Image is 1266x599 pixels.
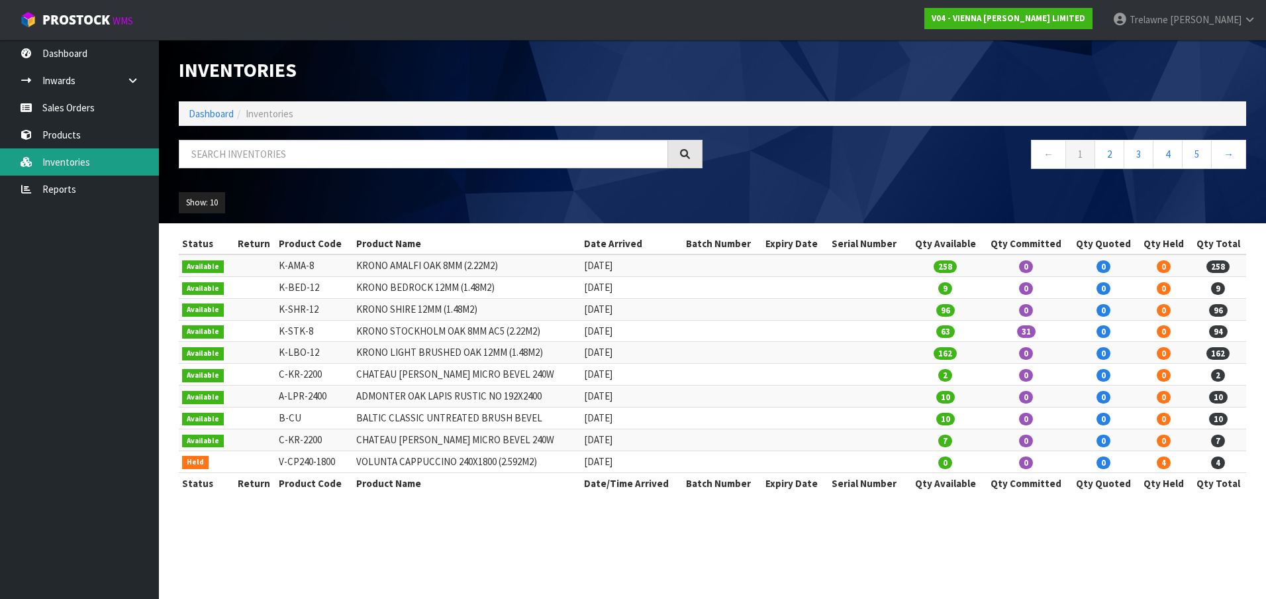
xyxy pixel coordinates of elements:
a: 2 [1095,140,1124,168]
th: Expiry Date [762,233,828,254]
td: K-STK-8 [275,320,353,342]
img: cube-alt.png [20,11,36,28]
td: C-KR-2200 [275,429,353,451]
span: 9 [1211,282,1225,295]
span: Available [182,325,224,339]
a: Dashboard [189,107,234,120]
span: 0 [1157,347,1171,360]
a: 1 [1065,140,1095,168]
td: C-KR-2200 [275,364,353,386]
span: 10 [1209,413,1228,425]
span: Available [182,369,224,382]
span: 2 [1211,369,1225,382]
span: 0 [1019,260,1033,273]
td: VOLUNTA CAPPUCCINO 240X1800 (2.592M2) [353,451,581,472]
td: [DATE] [581,342,683,364]
span: 0 [1157,325,1171,338]
td: [DATE] [581,364,683,386]
th: Qty Total [1190,233,1246,254]
span: Available [182,413,224,426]
h1: Inventories [179,60,703,82]
span: Available [182,435,224,448]
span: 0 [1019,369,1033,382]
span: 162 [934,347,957,360]
span: 10 [1209,391,1228,404]
td: B-CU [275,408,353,429]
span: 0 [1019,435,1033,447]
td: [DATE] [581,408,683,429]
th: Status [179,233,232,254]
td: ADMONTER OAK LAPIS RUSTIC NO 192X2400 [353,386,581,408]
span: 0 [1096,325,1110,338]
td: [DATE] [581,386,683,408]
span: Inventories [246,107,293,120]
span: 0 [1019,457,1033,469]
span: 0 [1019,347,1033,360]
span: 0 [1096,435,1110,447]
span: 0 [1019,391,1033,404]
th: Product Code [275,233,353,254]
span: 258 [1206,260,1230,273]
td: KRONO BEDROCK 12MM (1.48M2) [353,276,581,298]
span: 4 [1211,457,1225,469]
td: K-BED-12 [275,276,353,298]
span: 0 [1157,369,1171,382]
span: 0 [1096,413,1110,425]
td: [DATE] [581,320,683,342]
td: KRONO SHIRE 12MM (1.48M2) [353,298,581,320]
td: KRONO LIGHT BRUSHED OAK 12MM (1.48M2) [353,342,581,364]
span: Available [182,347,224,360]
button: Show: 10 [179,192,225,213]
small: WMS [113,15,133,27]
span: 9 [938,282,952,295]
span: 0 [938,457,952,469]
span: 0 [1096,304,1110,317]
span: Available [182,303,224,317]
span: 0 [1019,413,1033,425]
td: KRONO STOCKHOLM OAK 8MM AC5 (2.22M2) [353,320,581,342]
th: Batch Number [683,233,762,254]
span: 0 [1096,260,1110,273]
th: Qty Committed [983,233,1069,254]
span: 0 [1096,347,1110,360]
th: Expiry Date [762,472,828,494]
span: 31 [1017,325,1036,338]
th: Product Code [275,472,353,494]
span: 0 [1157,282,1171,295]
th: Qty Total [1190,472,1246,494]
span: Available [182,282,224,296]
td: KRONO AMALFI OAK 8MM (2.22M2) [353,254,581,276]
span: 0 [1157,391,1171,404]
a: → [1211,140,1246,168]
span: 94 [1209,325,1228,338]
input: Search inventories [179,140,668,168]
span: 7 [1211,435,1225,447]
td: CHATEAU [PERSON_NAME] MICRO BEVEL 240W [353,364,581,386]
span: 162 [1206,347,1230,360]
span: 96 [1209,304,1228,317]
th: Return [232,233,276,254]
th: Qty Quoted [1069,472,1138,494]
span: 0 [1157,435,1171,447]
span: 0 [1096,282,1110,295]
a: 3 [1124,140,1153,168]
span: ProStock [42,11,110,28]
td: [DATE] [581,298,683,320]
span: Available [182,260,224,274]
th: Qty Held [1138,472,1190,494]
a: ← [1031,140,1066,168]
th: Qty Committed [983,472,1069,494]
td: [DATE] [581,276,683,298]
td: K-SHR-12 [275,298,353,320]
td: K-AMA-8 [275,254,353,276]
th: Serial Number [828,233,908,254]
th: Batch Number [683,472,762,494]
span: 0 [1157,260,1171,273]
td: BALTIC CLASSIC UNTREATED BRUSH BEVEL [353,408,581,429]
th: Qty Quoted [1069,233,1138,254]
strong: V04 - VIENNA [PERSON_NAME] LIMITED [932,13,1085,24]
span: 0 [1096,391,1110,404]
span: 0 [1157,413,1171,425]
a: 5 [1182,140,1212,168]
td: A-LPR-2400 [275,386,353,408]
